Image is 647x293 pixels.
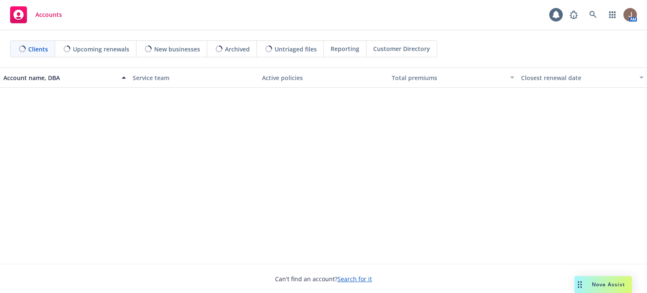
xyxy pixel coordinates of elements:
[3,73,117,82] div: Account name, DBA
[623,8,637,22] img: photo
[388,67,518,88] button: Total premiums
[73,45,129,54] span: Upcoming renewals
[331,44,359,53] span: Reporting
[133,73,255,82] div: Service team
[129,67,259,88] button: Service team
[604,6,621,23] a: Switch app
[521,73,634,82] div: Closest renewal date
[575,276,585,293] div: Drag to move
[28,45,48,54] span: Clients
[259,67,388,88] button: Active policies
[337,275,372,283] a: Search for it
[225,45,250,54] span: Archived
[518,67,647,88] button: Closest renewal date
[373,44,430,53] span: Customer Directory
[565,6,582,23] a: Report a Bug
[592,281,625,288] span: Nova Assist
[35,11,62,18] span: Accounts
[585,6,602,23] a: Search
[392,73,505,82] div: Total premiums
[575,276,632,293] button: Nova Assist
[262,73,385,82] div: Active policies
[275,45,317,54] span: Untriaged files
[154,45,200,54] span: New businesses
[7,3,65,27] a: Accounts
[275,274,372,283] span: Can't find an account?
